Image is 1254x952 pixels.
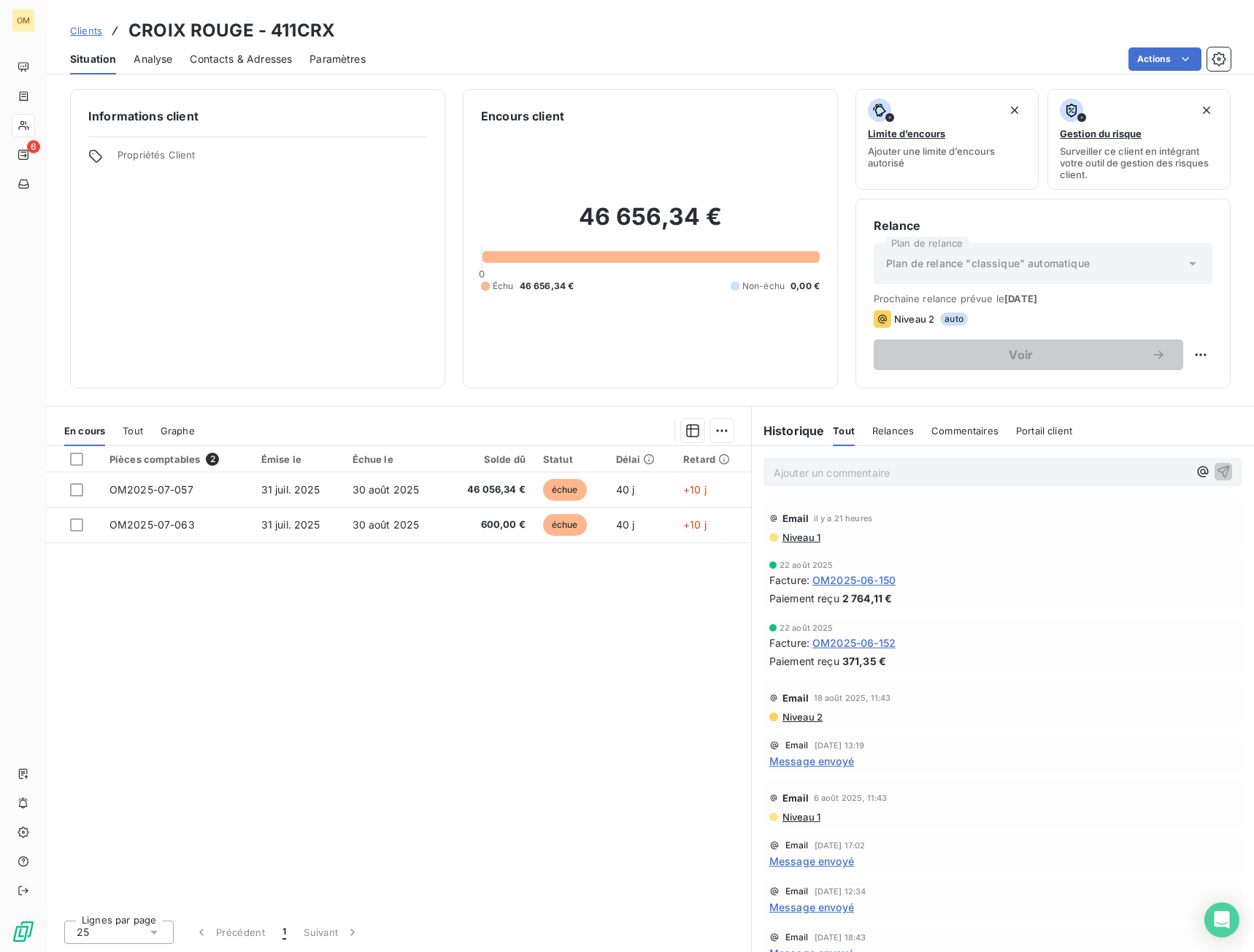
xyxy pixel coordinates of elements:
span: 2 [206,453,219,466]
span: Plan de relance "classique" automatique [886,256,1090,271]
div: Retard [683,453,742,465]
span: 0,00 € [791,280,820,293]
span: Email [782,792,809,804]
span: 22 août 2025 [780,561,834,569]
span: +10 j [683,483,707,496]
span: échue [543,479,587,501]
span: +10 j [683,518,707,531]
span: Analyse [134,52,172,66]
span: il y a 21 heures [814,514,872,523]
div: Émise le [261,453,335,465]
div: OM [12,9,35,32]
span: 18 août 2025, 11:43 [814,694,891,702]
span: Tout [833,425,855,437]
span: 40 j [616,483,635,496]
span: Email [785,887,809,896]
span: Prochaine relance prévue le [874,293,1212,304]
h2: 46 656,34 € [481,202,820,246]
span: 46 056,34 € [453,483,525,497]
span: Facture : [769,635,809,650]
span: En cours [64,425,105,437]
span: auto [940,312,968,326]
span: 371,35 € [842,653,886,669]
span: Email [782,692,809,704]
span: 6 [27,140,40,153]
span: Contacts & Adresses [190,52,292,66]
span: Portail client [1016,425,1072,437]
span: Niveau 1 [781,811,820,823]
span: Paiement reçu [769,653,839,669]
div: Statut [543,453,599,465]
span: [DATE] 12:34 [815,887,866,896]
div: Open Intercom Messenger [1204,902,1239,937]
span: [DATE] 18:43 [815,933,866,942]
span: 46 656,34 € [520,280,574,293]
span: [DATE] 17:02 [815,841,866,850]
span: Surveiller ce client en intégrant votre outil de gestion des risques client. [1060,145,1218,180]
span: Commentaires [931,425,999,437]
span: Clients [70,25,102,37]
span: 22 août 2025 [780,623,834,632]
div: Solde dû [453,453,525,465]
span: 1 [282,925,286,940]
h6: Encours client [481,107,564,125]
button: Actions [1128,47,1201,71]
button: Précédent [185,917,274,948]
span: échue [543,514,587,536]
span: Propriétés Client [118,149,427,169]
span: OM2025-07-057 [109,483,193,496]
span: Niveau 1 [781,531,820,543]
span: Email [782,513,809,524]
span: Message envoyé [769,853,854,869]
span: 31 juil. 2025 [261,518,320,531]
span: Voir [891,349,1151,361]
span: 40 j [616,518,635,531]
span: 600,00 € [453,518,525,532]
span: Email [785,841,809,850]
h6: Historique [752,422,825,439]
button: Limite d’encoursAjouter une limite d’encours autorisé [855,89,1039,190]
span: Gestion du risque [1060,128,1142,139]
span: OM2025-06-152 [812,635,896,650]
span: Message envoyé [769,753,854,769]
span: 31 juil. 2025 [261,483,320,496]
span: Niveau 2 [781,711,823,723]
img: Logo LeanPay [12,920,35,943]
button: 1 [274,917,295,948]
h6: Relance [874,217,1212,234]
span: Paramètres [309,52,366,66]
span: Tout [123,425,143,437]
span: Email [785,933,809,942]
span: Relances [872,425,914,437]
span: 30 août 2025 [353,518,420,531]
button: Suivant [295,917,369,948]
span: 25 [77,925,89,940]
span: Facture : [769,572,809,588]
span: Non-échu [742,280,785,293]
span: Email [785,741,809,750]
span: OM2025-06-150 [812,572,896,588]
span: Limite d’encours [868,128,945,139]
div: Délai [616,453,666,465]
span: [DATE] 13:19 [815,741,865,750]
span: Échu [493,280,514,293]
span: Niveau 2 [894,313,934,325]
a: Clients [70,23,102,38]
div: Pièces comptables [109,453,244,466]
span: 30 août 2025 [353,483,420,496]
span: Paiement reçu [769,591,839,606]
span: Graphe [161,425,195,437]
span: Ajouter une limite d’encours autorisé [868,145,1026,169]
button: Gestion du risqueSurveiller ce client en intégrant votre outil de gestion des risques client. [1047,89,1231,190]
span: 6 août 2025, 11:43 [814,794,888,802]
h3: CROIX ROUGE - 411CRX [128,18,335,44]
span: [DATE] [1004,293,1037,304]
span: Message envoyé [769,899,854,915]
span: Situation [70,52,116,66]
div: Échue le [353,453,436,465]
span: 0 [479,268,485,280]
span: 2 764,11 € [842,591,893,606]
button: Voir [874,339,1183,370]
h6: Informations client [88,107,427,125]
span: OM2025-07-063 [109,518,195,531]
